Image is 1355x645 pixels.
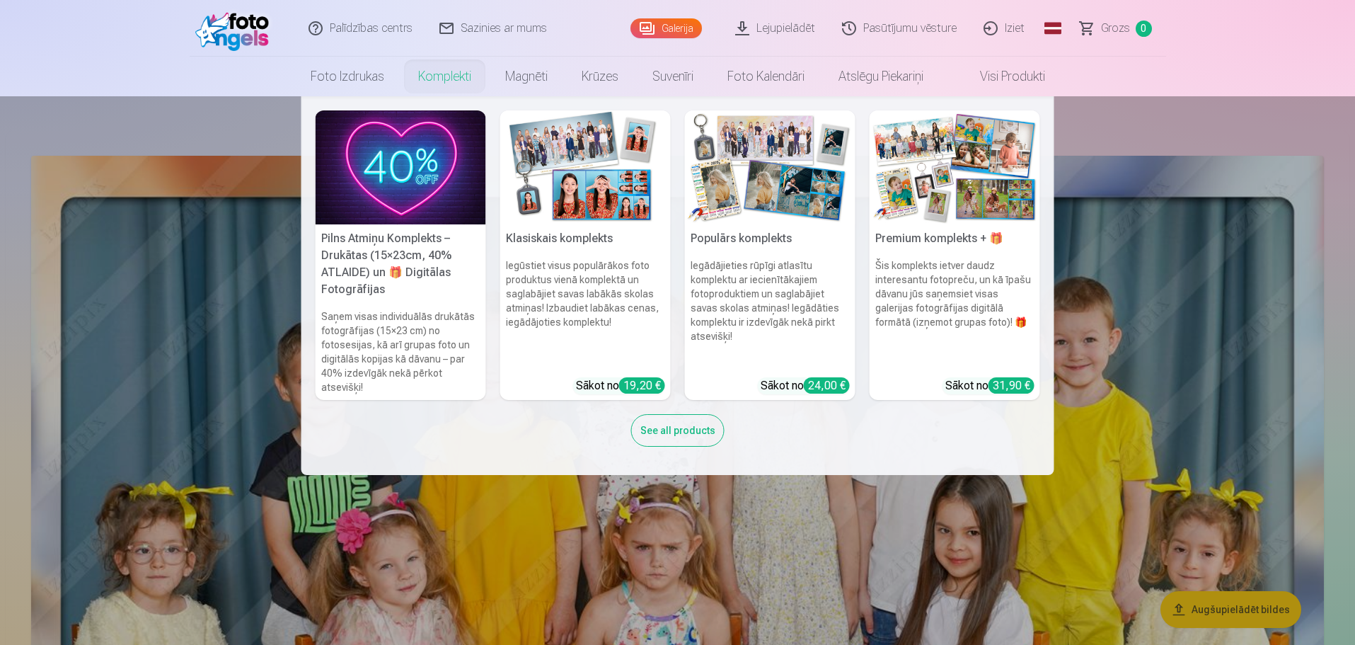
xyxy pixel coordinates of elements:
[685,253,855,372] h6: Iegādājieties rūpīgi atlasītu komplektu ar iecienītākajiem fotoproduktiem un saglabājiet savas sk...
[576,377,665,394] div: Sākot no
[294,57,401,96] a: Foto izdrukas
[500,110,671,400] a: Klasiskais komplektsKlasiskais komplektsIegūstiet visus populārākos foto produktus vienā komplekt...
[870,110,1040,224] img: Premium komplekts + 🎁
[804,377,850,394] div: 24,00 €
[316,224,486,304] h5: Pilns Atmiņu Komplekts – Drukātas (15×23cm, 40% ATLAIDE) un 🎁 Digitālas Fotogrāfijas
[500,224,671,253] h5: Klasiskais komplekts
[821,57,940,96] a: Atslēgu piekariņi
[619,377,665,394] div: 19,20 €
[988,377,1034,394] div: 31,90 €
[316,110,486,224] img: Pilns Atmiņu Komplekts – Drukātas (15×23cm, 40% ATLAIDE) un 🎁 Digitālas Fotogrāfijas
[940,57,1062,96] a: Visi produkti
[870,224,1040,253] h5: Premium komplekts + 🎁
[631,422,725,437] a: See all products
[631,414,725,447] div: See all products
[1101,20,1130,37] span: Grozs
[316,304,486,400] h6: Saņem visas individuālās drukātās fotogrāfijas (15×23 cm) no fotosesijas, kā arī grupas foto un d...
[710,57,821,96] a: Foto kalendāri
[316,110,486,400] a: Pilns Atmiņu Komplekts – Drukātas (15×23cm, 40% ATLAIDE) un 🎁 Digitālas Fotogrāfijas Pilns Atmiņu...
[685,224,855,253] h5: Populārs komplekts
[500,110,671,224] img: Klasiskais komplekts
[870,110,1040,400] a: Premium komplekts + 🎁 Premium komplekts + 🎁Šis komplekts ietver daudz interesantu fotopreču, un k...
[685,110,855,400] a: Populārs komplektsPopulārs komplektsIegādājieties rūpīgi atlasītu komplektu ar iecienītākajiem fo...
[870,253,1040,372] h6: Šis komplekts ietver daudz interesantu fotopreču, un kā īpašu dāvanu jūs saņemsiet visas galerija...
[761,377,850,394] div: Sākot no
[630,18,702,38] a: Galerija
[685,110,855,224] img: Populārs komplekts
[945,377,1034,394] div: Sākot no
[401,57,488,96] a: Komplekti
[488,57,565,96] a: Magnēti
[1136,21,1152,37] span: 0
[565,57,635,96] a: Krūzes
[195,6,277,51] img: /fa1
[635,57,710,96] a: Suvenīri
[500,253,671,372] h6: Iegūstiet visus populārākos foto produktus vienā komplektā un saglabājiet savas labākās skolas at...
